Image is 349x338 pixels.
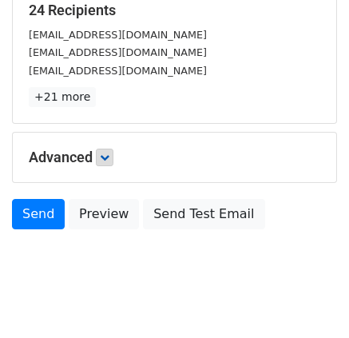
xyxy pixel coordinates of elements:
div: Widget de chat [269,261,349,338]
h5: Advanced [29,149,320,166]
a: +21 more [29,87,96,107]
a: Send [12,199,65,229]
a: Send Test Email [143,199,264,229]
a: Preview [69,199,139,229]
iframe: Chat Widget [269,261,349,338]
h5: 24 Recipients [29,2,320,19]
small: [EMAIL_ADDRESS][DOMAIN_NAME] [29,65,207,77]
small: [EMAIL_ADDRESS][DOMAIN_NAME] [29,29,207,41]
small: [EMAIL_ADDRESS][DOMAIN_NAME] [29,46,207,58]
